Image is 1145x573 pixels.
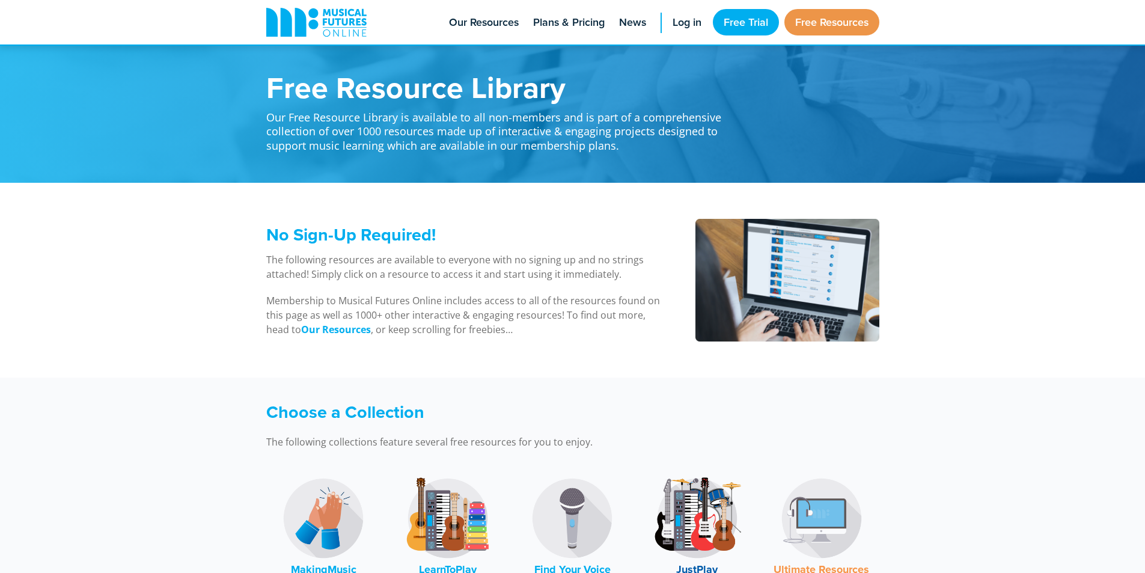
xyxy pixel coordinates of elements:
img: MakingMusic Logo [278,473,368,563]
span: Log in [673,14,701,31]
a: Free Trial [713,9,779,35]
h1: Free Resource Library [266,72,735,102]
a: Our Resources [301,323,371,337]
a: Free Resources [784,9,879,35]
span: Plans & Pricing [533,14,605,31]
p: Our Free Resource Library is available to all non-members and is part of a comprehensive collecti... [266,102,735,153]
span: News [619,14,646,31]
img: LearnToPlay Logo [403,473,493,563]
img: Music Technology Logo [777,473,867,563]
span: No Sign-Up Required! [266,222,436,247]
p: Membership to Musical Futures Online includes access to all of the resources found on this page a... [266,293,665,337]
p: The following resources are available to everyone with no signing up and no strings attached! Sim... [266,253,665,281]
span: Our Resources [449,14,519,31]
h3: Choose a Collection [266,402,735,423]
img: JustPlay Logo [652,473,742,563]
p: The following collections feature several free resources for you to enjoy. [266,435,735,449]
img: Find Your Voice Logo [527,473,617,563]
